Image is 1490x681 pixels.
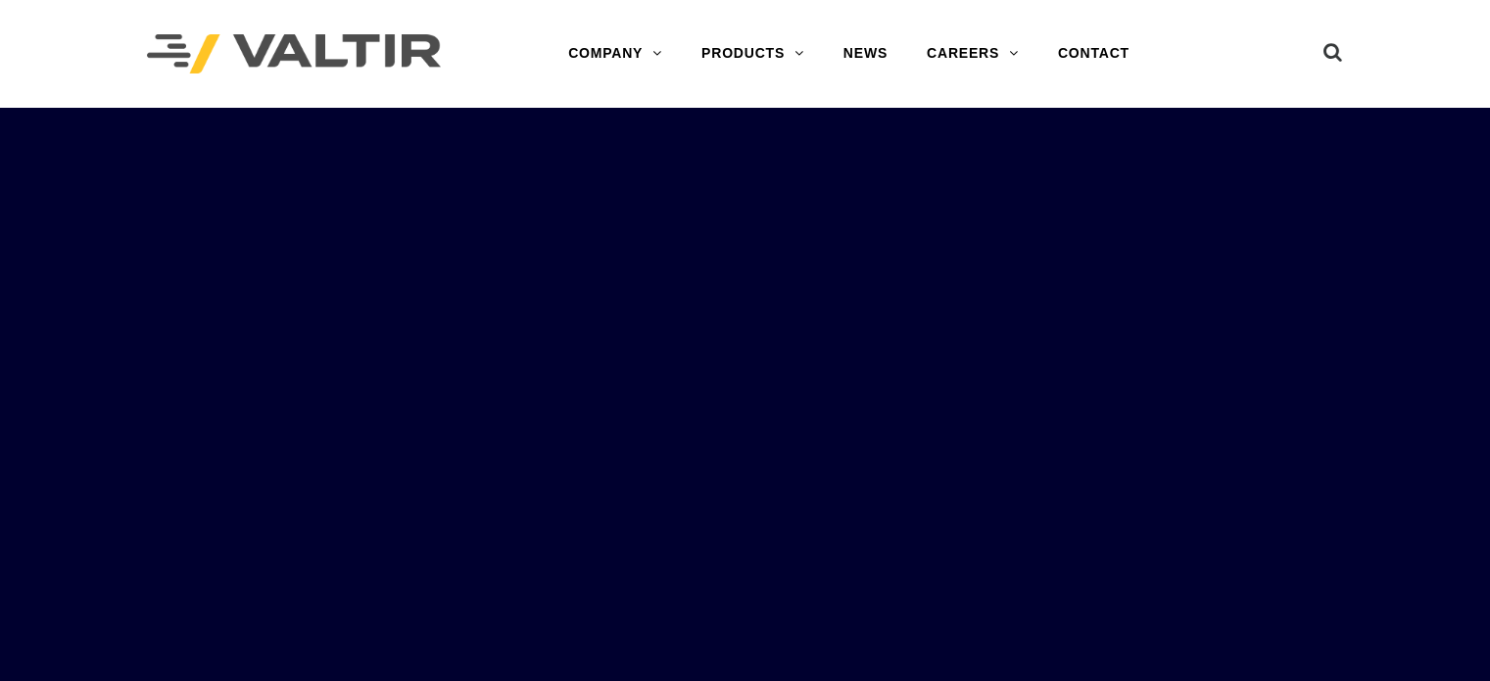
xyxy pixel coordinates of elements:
[824,34,907,73] a: NEWS
[549,34,682,73] a: COMPANY
[147,34,441,74] img: Valtir
[1038,34,1149,73] a: CONTACT
[907,34,1038,73] a: CAREERS
[682,34,824,73] a: PRODUCTS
